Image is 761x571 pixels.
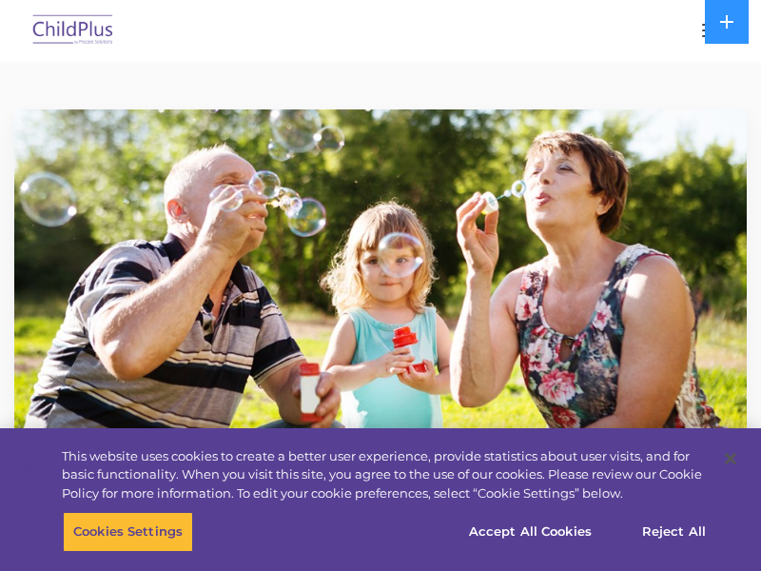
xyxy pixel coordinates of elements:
img: ChildPlus by Procare Solutions [29,9,118,53]
button: Accept All Cookies [459,512,602,552]
div: This website uses cookies to create a better user experience, provide statistics about user visit... [62,447,708,503]
button: Reject All [615,512,733,552]
button: Close [710,438,751,480]
button: Cookies Settings [63,512,193,552]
